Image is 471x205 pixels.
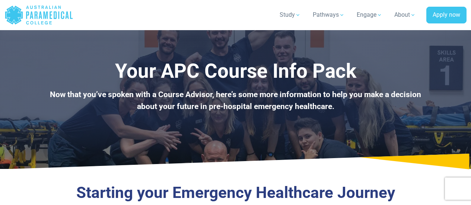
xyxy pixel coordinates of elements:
a: Pathways [308,4,349,25]
h1: Your APC Course Info Pack [39,60,432,83]
a: Australian Paramedical College [4,3,73,27]
b: Now that you’ve spoken with a Course Advisor, here’s some more information to help you make a dec... [50,90,421,111]
a: Engage [352,4,387,25]
a: Apply now [426,7,467,24]
a: Study [275,4,305,25]
a: About [390,4,420,25]
h3: Starting your Emergency Healthcare Journey [39,183,432,202]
